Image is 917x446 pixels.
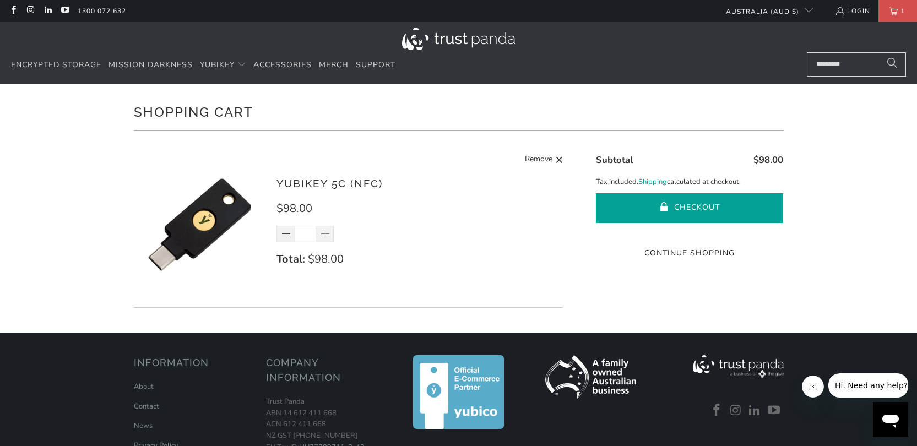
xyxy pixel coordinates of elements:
a: Continue Shopping [596,247,783,259]
iframe: Message from company [828,373,908,398]
a: Remove [525,153,563,167]
span: $98.00 [276,201,312,216]
a: Mission Darkness [108,52,193,78]
a: Trust Panda Australia on Facebook [8,7,18,15]
a: Trust Panda Australia on LinkedIn [747,404,763,418]
a: Trust Panda Australia on Instagram [25,7,35,15]
button: Search [878,52,906,77]
strong: Total: [276,252,305,266]
span: $98.00 [753,154,783,166]
a: YubiKey 5C (NFC) [276,177,383,189]
a: Trust Panda Australia on YouTube [60,7,69,15]
span: $98.00 [308,252,344,266]
span: Mission Darkness [108,59,193,70]
a: Trust Panda Australia on YouTube [766,404,783,418]
a: Login [835,5,870,17]
p: Tax included. calculated at checkout. [596,176,783,188]
a: Trust Panda Australia on LinkedIn [43,7,52,15]
a: About [134,382,154,391]
img: Trust Panda Australia [402,28,515,50]
a: Encrypted Storage [11,52,101,78]
span: Support [356,59,395,70]
span: Encrypted Storage [11,59,101,70]
nav: Translation missing: en.navigation.header.main_nav [11,52,395,78]
iframe: Close message [802,376,824,398]
img: YubiKey 5C (NFC) [134,159,266,291]
button: Checkout [596,193,783,223]
a: Contact [134,401,159,411]
iframe: Button to launch messaging window [873,402,908,437]
span: Subtotal [596,154,633,166]
a: 1300 072 632 [78,5,126,17]
a: Support [356,52,395,78]
input: Search... [807,52,906,77]
a: Trust Panda Australia on Instagram [728,404,744,418]
span: Accessories [253,59,312,70]
summary: YubiKey [200,52,246,78]
span: YubiKey [200,59,235,70]
a: Accessories [253,52,312,78]
h1: Shopping Cart [134,100,784,122]
a: Merch [319,52,349,78]
a: Shipping [638,176,667,188]
a: News [134,421,153,431]
span: Remove [525,153,552,167]
span: Merch [319,59,349,70]
a: Trust Panda Australia on Facebook [709,404,725,418]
